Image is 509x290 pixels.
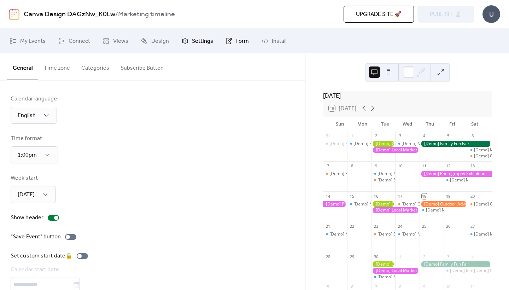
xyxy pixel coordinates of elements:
button: Categories [76,53,115,80]
div: 5 [446,133,451,139]
span: My Events [20,37,46,46]
div: [Demo] Seniors' Social Tea [371,177,395,183]
div: Thu [419,117,441,131]
div: 18 [422,193,427,199]
div: [Demo] Fitness Bootcamp [353,141,404,147]
div: 3 [397,133,403,139]
div: U [482,5,500,23]
div: 11 [422,163,427,169]
div: 19 [446,193,451,199]
img: logo [9,8,19,20]
span: Install [272,37,286,46]
div: 25 [422,224,427,229]
a: Install [256,31,292,51]
div: Wed [396,117,419,131]
a: Connect [53,31,95,51]
div: 5 [325,284,330,289]
div: Week start [11,174,54,182]
div: 7 [373,284,379,289]
div: 13 [470,163,475,169]
div: [Demo] Morning Yoga Bliss [444,268,468,274]
div: 17 [397,193,403,199]
div: 31 [325,133,330,139]
div: [Demo] Family Fun Fair [420,141,492,147]
a: Design [135,31,174,51]
div: [Demo] Morning Yoga Bliss [329,231,383,237]
div: 2 [373,133,379,139]
div: [Demo] Morning Yoga Bliss [450,268,504,274]
div: 26 [446,224,451,229]
div: 6 [470,133,475,139]
a: My Events [4,31,51,51]
div: 4 [470,254,475,259]
div: [Demo] Morning Yoga Bliss [444,177,468,183]
div: Mon [351,117,374,131]
div: [Demo] Morning Yoga Bliss [323,141,347,147]
div: 14 [325,193,330,199]
div: 28 [325,254,330,259]
div: [Demo] Seniors' Social Tea [378,177,431,183]
div: Sat [463,117,486,131]
div: [Demo] Morning Yoga Bliss [402,231,455,237]
span: English [18,110,36,121]
b: Marketing timeline [118,8,175,21]
div: [Demo] Book Club Gathering [323,171,347,177]
div: 9 [373,163,379,169]
div: 16 [373,193,379,199]
span: [DATE] [18,189,35,200]
div: 1 [349,133,355,139]
div: Tue [374,117,396,131]
div: 3 [446,254,451,259]
div: [Demo] Morning Yoga Bliss [371,274,395,280]
div: Show header [11,214,43,222]
div: [Demo] Culinary Cooking Class [395,201,419,207]
div: 4 [422,133,427,139]
div: [Demo] Morning Yoga Bliss [402,141,455,147]
div: [Demo] Seniors' Social Tea [378,231,431,237]
div: [Demo] Gardening Workshop [371,141,395,147]
div: [Demo] Outdoor Adventure Day [420,201,468,207]
div: 2 [422,254,427,259]
span: Views [113,37,128,46]
div: 20 [470,193,475,199]
div: [Demo] Open Mic Night [468,153,492,159]
a: Form [220,31,254,51]
div: [Demo] Morning Yoga Bliss [378,171,431,177]
button: Subscribe Button [115,53,169,80]
div: [Demo] Morning Yoga Bliss [468,147,492,153]
div: 24 [397,224,403,229]
div: [Demo] Morning Yoga Bliss [426,207,480,213]
div: [Demo] Photography Exhibition [323,201,347,207]
div: [Demo] Seniors' Social Tea [371,231,395,237]
div: [Demo] Gardening Workshop [371,261,395,267]
b: / [115,8,118,21]
div: [Demo] Morning Yoga Bliss [323,231,347,237]
div: 10 [446,284,451,289]
div: [Demo] Open Mic Night [468,201,492,207]
span: Form [236,37,249,46]
div: [Demo] Book Club Gathering [329,171,386,177]
div: [Demo] Local Market [371,268,419,274]
div: [Demo] Photography Exhibition [420,171,492,177]
div: [Demo] Morning Yoga Bliss [420,207,444,213]
div: [Demo] Morning Yoga Bliss [353,201,407,207]
div: 8 [397,284,403,289]
div: [Demo] Morning Yoga Bliss [378,274,431,280]
div: 22 [349,224,355,229]
div: Calendar language [11,95,57,103]
div: [Demo] Morning Yoga Bliss [450,177,504,183]
div: [Demo] Gardening Workshop [371,201,395,207]
div: 1 [397,254,403,259]
div: [Demo] Open Mic Night [468,268,492,274]
div: [Demo] Local Market [371,147,419,153]
div: Fri [441,117,464,131]
div: Time format [11,134,57,143]
div: [Demo] Morning Yoga Bliss [395,141,419,147]
div: 10 [397,163,403,169]
div: [Demo] Morning Yoga Bliss [329,141,383,147]
span: Upgrade site 🚀 [356,10,402,19]
div: 7 [325,163,330,169]
div: [Demo] Family Fun Fair [420,261,492,267]
button: General [7,53,38,80]
div: "Save Event" button [11,233,61,241]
